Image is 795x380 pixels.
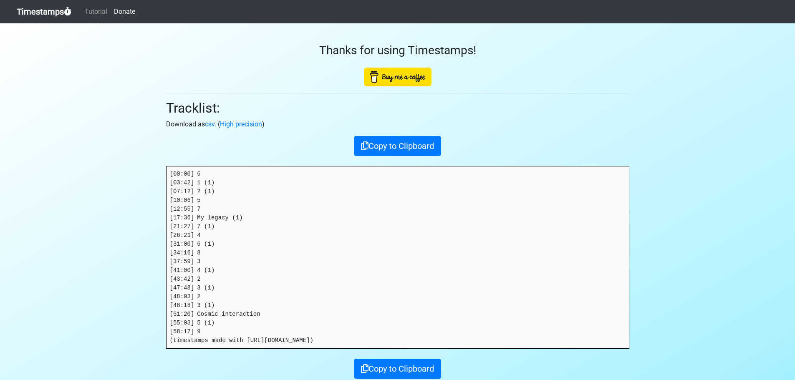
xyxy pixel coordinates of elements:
a: csv [205,120,215,128]
pre: [00:00] 6 [03:42] 1 (1) [07:12] 2 (1) [10:06] 5 [12:55] 7 [17:36] My legacy (1) [21:27] 7 (1) [26... [167,166,629,348]
h2: Tracklist: [166,100,629,116]
a: Tutorial [81,3,111,20]
button: Copy to Clipboard [354,359,441,379]
a: High precision [220,120,262,128]
h3: Thanks for using Timestamps! [166,43,629,58]
p: Download as . ( ) [166,119,629,129]
a: Donate [111,3,139,20]
a: Timestamps [17,3,71,20]
button: Copy to Clipboard [354,136,441,156]
img: Buy Me A Coffee [364,68,432,86]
